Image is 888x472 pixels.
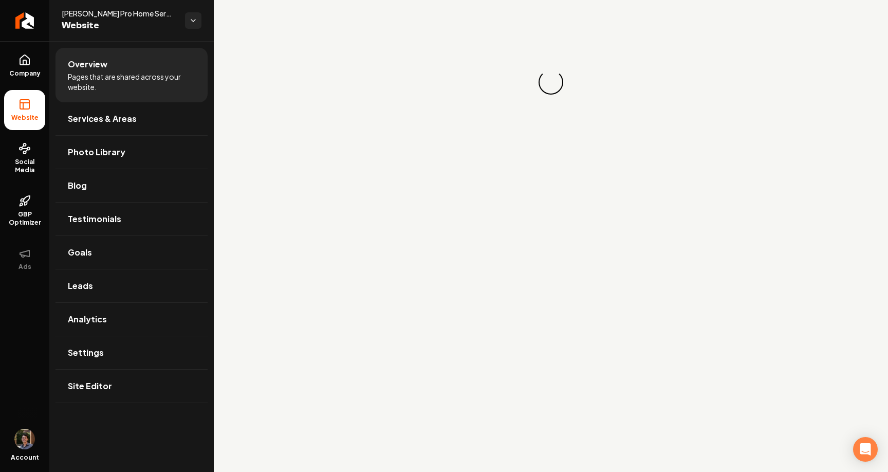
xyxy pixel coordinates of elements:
button: Open user button [14,429,35,449]
span: GBP Optimizer [4,210,45,227]
div: Open Intercom Messenger [853,437,878,462]
span: Ads [14,263,35,271]
a: Photo Library [55,136,208,169]
span: Analytics [68,313,107,325]
div: Loading [533,65,568,100]
a: Testimonials [55,203,208,235]
span: Social Media [4,158,45,174]
img: Mitchell Stahl [14,429,35,449]
a: Analytics [55,303,208,336]
span: Site Editor [68,380,112,392]
img: Rebolt Logo [15,12,34,29]
span: Company [5,69,45,78]
span: Leads [68,280,93,292]
a: Blog [55,169,208,202]
span: Services & Areas [68,113,137,125]
a: Site Editor [55,370,208,403]
a: Goals [55,236,208,269]
span: Goals [68,246,92,259]
a: Social Media [4,134,45,183]
span: Pages that are shared across your website. [68,71,195,92]
span: Website [7,114,43,122]
a: Leads [55,269,208,302]
span: Website [62,19,177,33]
button: Ads [4,239,45,279]
span: [PERSON_NAME] Pro Home Services [62,8,177,19]
span: Account [11,453,39,462]
span: Overview [68,58,107,70]
span: Blog [68,179,87,192]
span: Photo Library [68,146,125,158]
a: Services & Areas [55,102,208,135]
a: Settings [55,336,208,369]
span: Settings [68,347,104,359]
a: Company [4,46,45,86]
a: GBP Optimizer [4,187,45,235]
span: Testimonials [68,213,121,225]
